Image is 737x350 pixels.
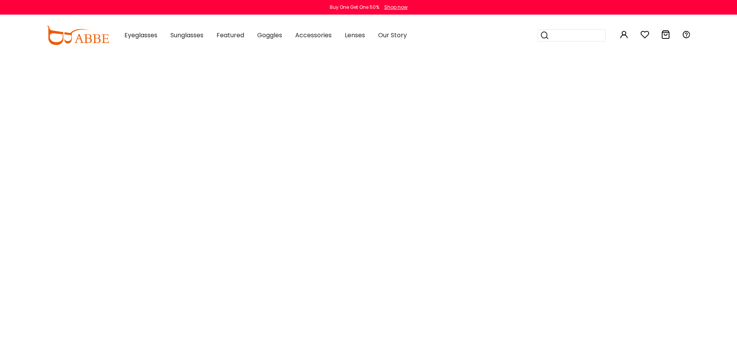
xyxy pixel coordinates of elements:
span: Sunglasses [170,31,203,40]
div: Shop now [384,4,408,11]
span: Lenses [345,31,365,40]
a: Shop now [380,4,408,10]
div: Buy One Get One 50% [330,4,379,11]
span: Accessories [295,31,332,40]
span: Goggles [257,31,282,40]
img: abbeglasses.com [46,26,109,45]
span: Our Story [378,31,407,40]
span: Eyeglasses [124,31,157,40]
span: Featured [216,31,244,40]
